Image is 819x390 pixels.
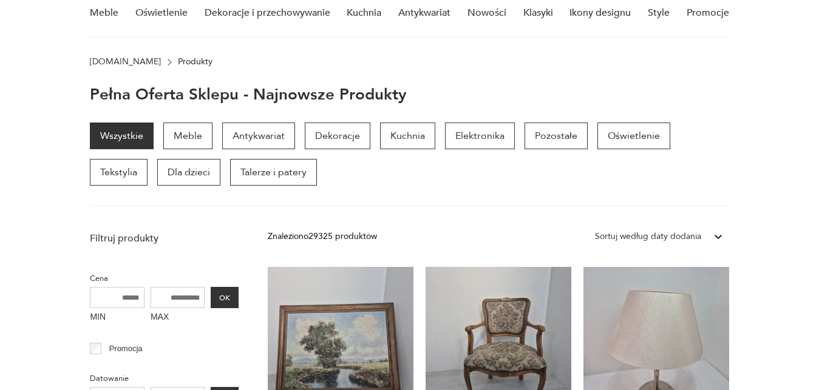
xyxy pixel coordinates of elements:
a: Elektronika [445,123,515,149]
a: Dla dzieci [157,159,220,186]
h1: Pełna oferta sklepu - najnowsze produkty [90,86,407,103]
p: Produkty [178,57,212,67]
div: Znaleziono 29325 produktów [268,230,377,243]
a: Meble [163,123,212,149]
a: Tekstylia [90,159,148,186]
p: Datowanie [90,372,239,385]
a: Wszystkie [90,123,154,149]
a: Oświetlenie [597,123,670,149]
a: Kuchnia [380,123,435,149]
p: Promocja [109,342,143,355]
button: OK [211,287,239,308]
p: Filtruj produkty [90,232,239,245]
a: Pozostałe [525,123,588,149]
label: MIN [90,308,144,328]
p: Cena [90,272,239,285]
a: Antykwariat [222,123,295,149]
a: Talerze i patery [230,159,317,186]
label: MAX [151,308,205,328]
div: Sortuj według daty dodania [595,230,701,243]
a: Dekoracje [305,123,370,149]
a: [DOMAIN_NAME] [90,57,161,67]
